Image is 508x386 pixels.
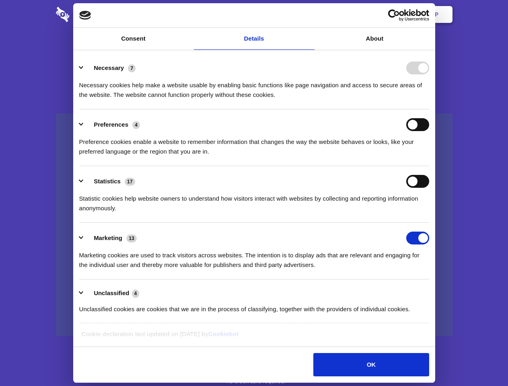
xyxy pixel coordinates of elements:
div: Statistic cookies help website owners to understand how visitors interact with websites by collec... [79,188,429,213]
button: Preferences (4) [79,118,145,131]
button: Necessary (7) [79,62,141,74]
a: Usercentrics Cookiebot - opens in a new window [359,9,429,21]
img: logo-wordmark-white-trans-d4663122ce5f474addd5e946df7df03e33cb6a1c49d2221995e7729f52c070b2.svg [56,7,125,22]
span: 13 [126,234,137,242]
span: 4 [132,121,140,129]
div: Unclassified cookies are cookies that we are in the process of classifying, together with the pro... [79,298,429,314]
a: Contact [326,2,363,27]
a: About [315,28,435,50]
div: Necessary cookies help make a website usable by enabling basic functions like page navigation and... [79,74,429,100]
button: OK [313,353,429,376]
h1: Eliminate Slack Data Loss. [56,36,452,65]
div: Cookie declaration last updated on [DATE] by [75,329,433,345]
label: Preferences [94,121,128,128]
a: Wistia video thumbnail [56,113,452,337]
a: Login [365,2,400,27]
span: 4 [132,289,140,298]
div: Preference cookies enable a website to remember information that changes the way the website beha... [79,131,429,156]
a: Consent [73,28,194,50]
h4: Auto-redaction of sensitive data, encrypted data sharing and self-destructing private chats. Shar... [56,73,452,100]
button: Marketing (13) [79,232,142,244]
a: Cookiebot [208,331,239,337]
img: logo [79,11,91,20]
label: Necessary [94,64,124,71]
label: Marketing [94,234,122,241]
span: 7 [128,64,136,72]
span: 17 [125,178,135,186]
a: Details [194,28,315,50]
div: Marketing cookies are used to track visitors across websites. The intention is to display ads tha... [79,244,429,270]
iframe: Drift Widget Chat Controller [468,346,498,376]
button: Unclassified (4) [79,288,144,298]
a: Pricing [236,2,271,27]
label: Statistics [94,178,121,185]
button: Statistics (17) [79,175,140,188]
